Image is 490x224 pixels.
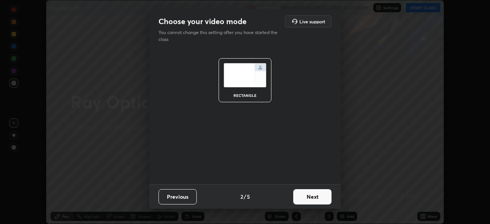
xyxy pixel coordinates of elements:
[240,193,243,201] h4: 2
[158,29,283,43] p: You cannot change this setting after you have started the class
[158,189,197,204] button: Previous
[299,19,325,24] h5: Live support
[293,189,332,204] button: Next
[224,63,266,87] img: normalScreenIcon.ae25ed63.svg
[244,193,246,201] h4: /
[158,16,247,26] h2: Choose your video mode
[247,193,250,201] h4: 5
[230,93,260,97] div: rectangle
